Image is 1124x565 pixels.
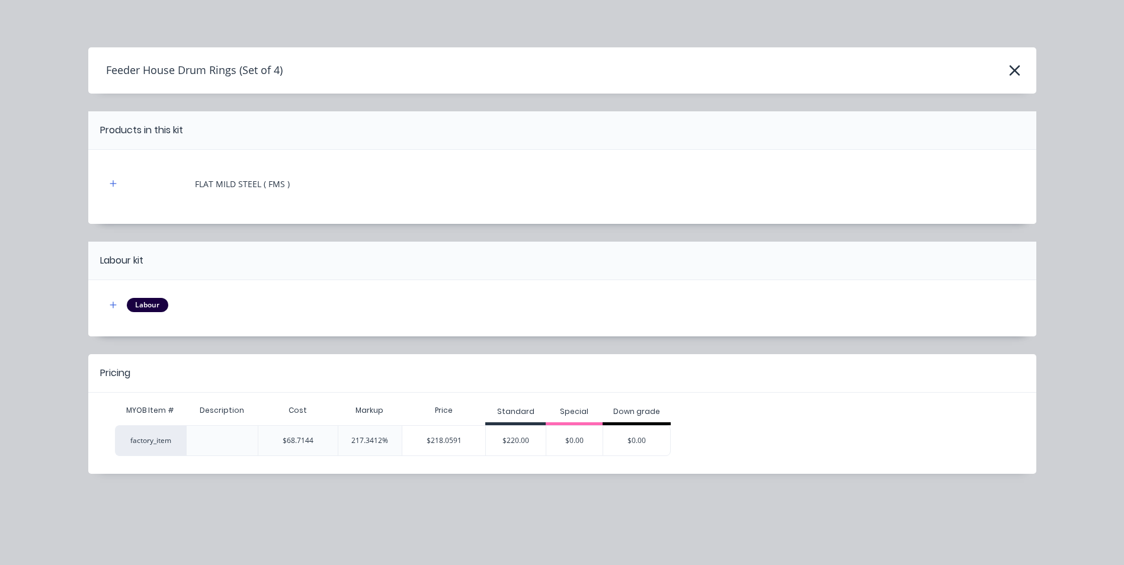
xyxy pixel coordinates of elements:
div: factory_item [115,425,186,456]
div: $0.00 [546,426,603,455]
div: Labour kit [100,253,143,268]
div: Description [190,396,254,425]
div: Standard [497,406,534,417]
div: Pricing [100,366,130,380]
div: Markup [338,399,402,422]
h4: Feeder House Drum Rings (Set of 4) [88,59,283,82]
div: Cost [258,399,338,422]
div: Labour [127,298,168,312]
div: $218.0591 [402,426,485,455]
div: MYOB Item # [115,399,186,422]
div: Special [560,406,588,417]
div: Price [402,399,485,422]
div: $0.00 [603,426,670,455]
div: $220.00 [486,426,546,455]
div: FLAT MILD STEEL ( FMS ) [195,178,290,190]
div: Products in this kit [100,123,183,137]
div: Down grade [613,406,660,417]
div: 217.3412% [338,425,402,456]
div: $68.7144 [258,425,338,456]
